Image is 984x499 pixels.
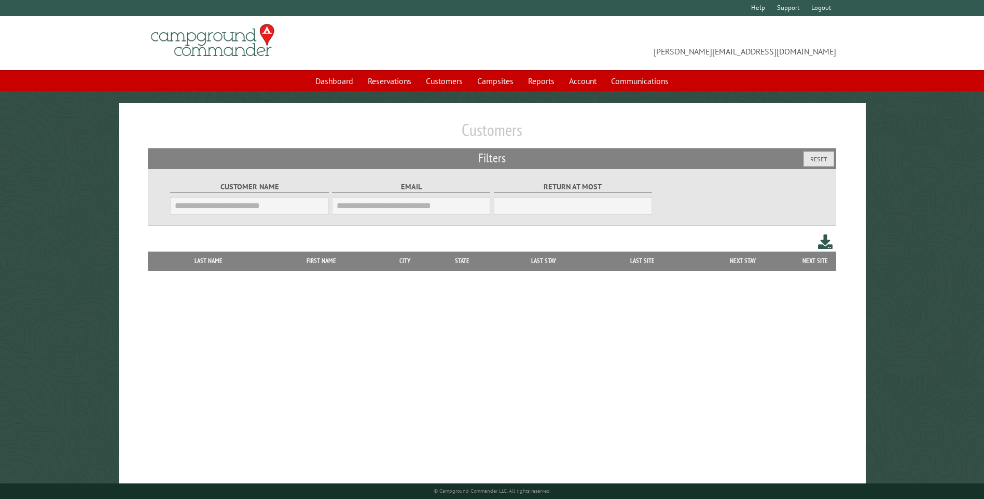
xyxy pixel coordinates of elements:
label: Return at most [494,181,652,193]
th: First Name [264,252,379,270]
button: Reset [803,151,834,167]
th: State [431,252,494,270]
a: Customers [420,71,469,91]
h2: Filters [148,148,836,168]
th: Next Site [795,252,836,270]
a: Communications [605,71,675,91]
a: Reports [522,71,561,91]
span: [PERSON_NAME][EMAIL_ADDRESS][DOMAIN_NAME] [492,29,836,58]
a: Dashboard [309,71,359,91]
img: Campground Commander [148,20,278,61]
th: Last Name [153,252,264,270]
th: Last Site [593,252,691,270]
a: Download this customer list (.csv) [818,232,833,252]
a: Account [563,71,603,91]
th: City [379,252,431,270]
th: Next Stay [691,252,795,270]
a: Campsites [471,71,520,91]
a: Reservations [362,71,418,91]
small: © Campground Commander LLC. All rights reserved. [434,488,551,494]
h1: Customers [148,120,836,148]
th: Last Stay [494,252,594,270]
label: Email [332,181,490,193]
label: Customer Name [170,181,328,193]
